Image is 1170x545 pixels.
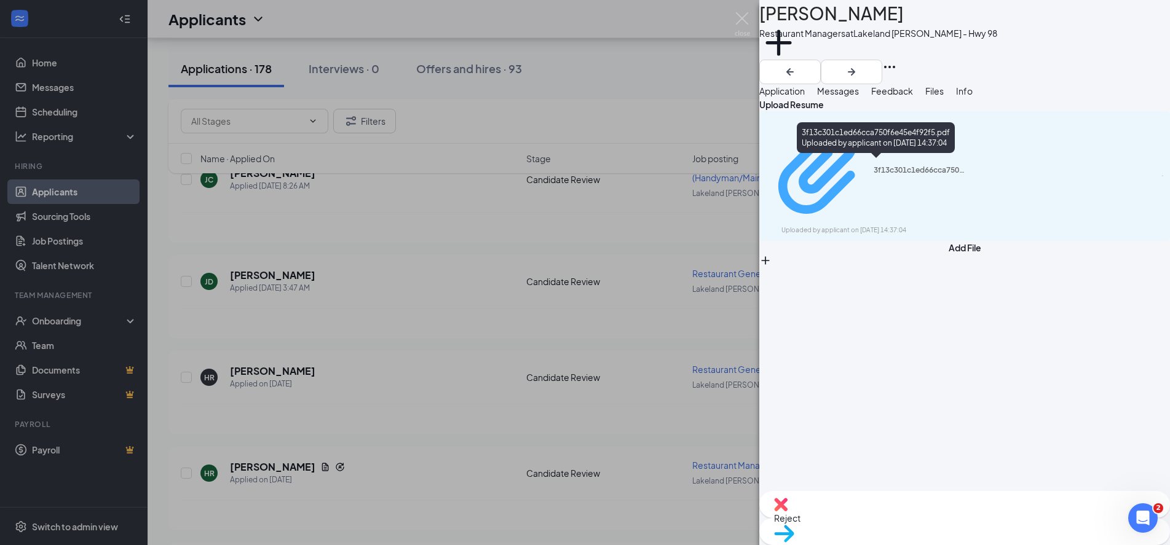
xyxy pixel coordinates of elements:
div: 3f13c301c1ed66cca750f6e45e4f92f5.pdf [874,165,966,175]
svg: Link [1162,175,1163,176]
span: Application [759,85,805,96]
button: Add FilePlus [759,241,1170,267]
button: PlusAdd a tag [759,23,798,76]
span: Info [956,85,973,96]
span: Feedback [871,85,913,96]
div: 3f13c301c1ed66cca750f6e45e4f92f5.pdf Uploaded by applicant on [DATE] 14:37:04 [797,122,955,153]
svg: Ellipses [882,60,897,74]
div: Uploaded by applicant on [DATE] 14:37:04 [781,225,966,235]
span: Reject [774,511,1155,525]
svg: Paperclip [767,117,874,224]
iframe: Intercom live chat [1128,503,1158,533]
svg: ArrowRight [844,65,859,79]
svg: Plus [759,23,798,62]
div: Restaurant Managers at Lakeland [PERSON_NAME] - Hwy 98 [759,27,997,39]
svg: Plus [759,254,772,267]
a: Paperclip3f13c301c1ed66cca750f6e45e4f92f5.pdfUploaded by applicant on [DATE] 14:37:04 [767,117,966,235]
button: ArrowRight [821,60,882,84]
svg: ArrowLeftNew [783,65,797,79]
button: ArrowLeftNew [759,60,821,84]
span: 2 [1153,503,1163,513]
div: Upload Resume [759,98,1170,111]
span: Files [925,85,944,96]
span: Messages [817,85,859,96]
